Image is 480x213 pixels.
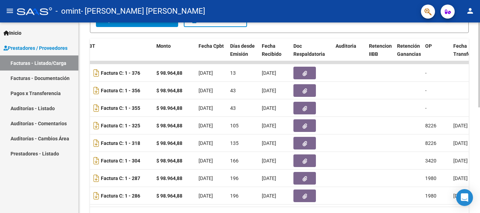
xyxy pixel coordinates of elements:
span: [DATE] [262,88,276,93]
span: 3420 [425,158,436,164]
span: [DATE] [262,193,276,199]
span: Fecha Cpbt [199,43,224,49]
strong: $ 98.964,88 [156,140,182,146]
span: [DATE] [262,70,276,76]
span: Auditoria [336,43,356,49]
strong: $ 98.964,88 [156,88,182,93]
i: Descargar documento [92,120,101,131]
datatable-header-cell: CPBT [80,39,154,69]
span: Doc Respaldatoria [293,43,325,57]
datatable-header-cell: Auditoria [333,39,366,69]
strong: $ 98.964,88 [156,105,182,111]
datatable-header-cell: Fecha Cpbt [196,39,227,69]
datatable-header-cell: Retencion IIBB [366,39,394,69]
strong: Factura C: 1 - 355 [101,105,140,111]
span: [DATE] [453,175,468,181]
span: [DATE] [199,193,213,199]
strong: Factura C: 1 - 286 [101,193,140,199]
span: 105 [230,123,239,128]
i: Descargar documento [92,190,101,201]
datatable-header-cell: Doc Respaldatoria [291,39,333,69]
i: Descargar documento [92,138,101,149]
datatable-header-cell: Monto [154,39,196,69]
strong: Factura C: 1 - 325 [101,123,140,128]
strong: Factura C: 1 - 318 [101,140,140,146]
span: [DATE] [199,105,213,111]
datatable-header-cell: Fecha Recibido [259,39,291,69]
mat-icon: person [466,7,474,15]
i: Descargar documento [92,85,101,96]
strong: Factura C: 1 - 376 [101,70,140,76]
span: Prestadores / Proveedores [4,44,67,52]
strong: $ 98.964,88 [156,158,182,164]
span: 43 [230,105,236,111]
span: [DATE] [262,123,276,128]
span: 1980 [425,175,436,181]
i: Descargar documento [92,173,101,184]
span: OP [425,43,432,49]
span: [DATE] [262,105,276,111]
datatable-header-cell: Días desde Emisión [227,39,259,69]
span: Fecha Recibido [262,43,281,57]
span: Buscar Comprobante [102,17,172,23]
span: [DATE] [199,123,213,128]
span: [DATE] [453,140,468,146]
i: Descargar documento [92,155,101,166]
span: 196 [230,193,239,199]
span: [DATE] [453,123,468,128]
span: 196 [230,175,239,181]
span: - omint [56,4,81,19]
span: Inicio [4,29,21,37]
span: 13 [230,70,236,76]
strong: $ 98.964,88 [156,175,182,181]
span: 8226 [425,123,436,128]
strong: Factura C: 1 - 356 [101,88,140,93]
datatable-header-cell: OP [422,39,450,69]
span: [DATE] [199,70,213,76]
span: [DATE] [199,175,213,181]
span: 8226 [425,140,436,146]
span: Borrar Filtros [190,17,241,23]
span: [DATE] [262,175,276,181]
span: [DATE] [262,158,276,164]
span: [DATE] [199,158,213,164]
strong: $ 98.964,88 [156,123,182,128]
span: [DATE] [453,193,468,199]
span: - [425,105,427,111]
i: Descargar documento [92,102,101,114]
mat-icon: menu [6,7,14,15]
strong: Factura C: 1 - 304 [101,158,140,164]
datatable-header-cell: Retención Ganancias [394,39,422,69]
i: Descargar documento [92,67,101,79]
strong: Factura C: 1 - 287 [101,175,140,181]
span: [DATE] [199,140,213,146]
span: Monto [156,43,171,49]
span: - [425,88,427,93]
span: [DATE] [199,88,213,93]
span: [DATE] [262,140,276,146]
span: Días desde Emisión [230,43,255,57]
span: 166 [230,158,239,164]
span: Fecha Transferido [453,43,480,57]
strong: $ 98.964,88 [156,70,182,76]
span: [DATE] [453,158,468,164]
span: 1980 [425,193,436,199]
span: 43 [230,88,236,93]
span: - [425,70,427,76]
span: 135 [230,140,239,146]
strong: $ 98.964,88 [156,193,182,199]
span: Retencion IIBB [369,43,392,57]
span: - [PERSON_NAME] [PERSON_NAME] [81,4,205,19]
div: Open Intercom Messenger [456,189,473,206]
span: Retención Ganancias [397,43,421,57]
